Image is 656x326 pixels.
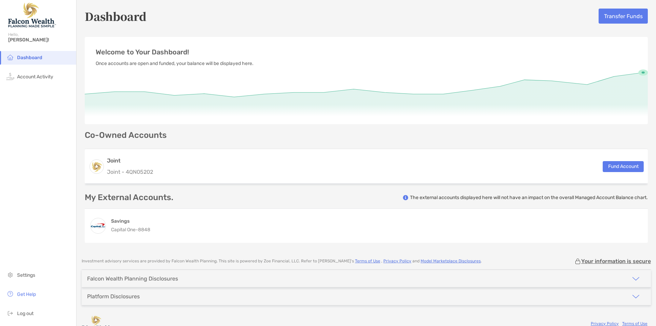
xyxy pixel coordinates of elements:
[17,55,42,61] span: Dashboard
[632,275,640,283] img: icon arrow
[603,161,644,172] button: Fund Account
[599,9,648,24] button: Transfer Funds
[6,309,14,317] img: logout icon
[85,193,173,202] p: My External Accounts.
[85,8,147,24] h5: Dashboard
[410,194,648,201] p: The external accounts displayed here will not have an impact on the overall Managed Account Balan...
[138,227,150,233] span: 8848
[8,3,56,27] img: Falcon Wealth Planning Logo
[383,259,411,263] a: Privacy Policy
[17,291,36,297] span: Get Help
[591,321,619,326] a: Privacy Policy
[17,311,33,316] span: Log out
[355,259,380,263] a: Terms of Use
[6,53,14,61] img: household icon
[8,37,72,43] span: [PERSON_NAME]!
[87,293,140,300] div: Platform Disclosures
[622,321,647,326] a: Terms of Use
[82,259,482,264] p: Investment advisory services are provided by Falcon Wealth Planning . This site is powered by Zoe...
[6,290,14,298] img: get-help icon
[17,74,53,80] span: Account Activity
[581,258,651,264] p: Your information is secure
[107,157,153,165] h3: Joint
[6,72,14,80] img: activity icon
[96,48,637,56] p: Welcome to Your Dashboard!
[111,227,138,233] span: Capital One -
[107,168,153,176] p: Joint - 4QN05202
[632,292,640,301] img: icon arrow
[96,59,637,68] p: Once accounts are open and funded, your balance will be displayed here.
[87,275,178,282] div: Falcon Wealth Planning Disclosures
[85,131,648,140] p: Co-Owned Accounts
[17,272,35,278] span: Settings
[91,218,106,233] img: 360 Money Market
[421,259,481,263] a: Model Marketplace Disclosures
[90,160,104,173] img: logo account
[111,218,150,224] h4: Savings
[403,195,408,200] img: info
[6,271,14,279] img: settings icon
